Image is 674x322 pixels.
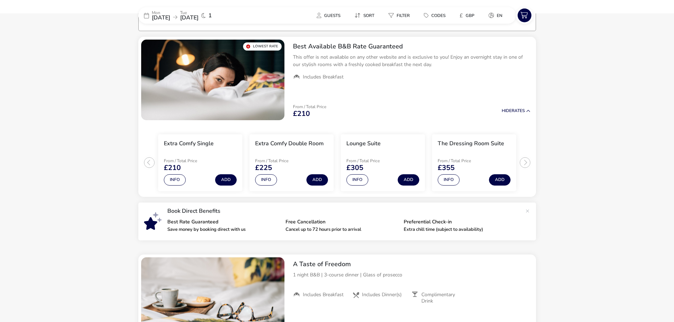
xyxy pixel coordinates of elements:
swiper-slide: 1 / 1 [141,40,284,120]
button: HideRates [502,109,530,113]
p: Preferential Check-in [404,219,516,224]
span: £225 [255,164,272,171]
naf-pibe-menu-bar-item: Sort [349,10,383,21]
span: Includes Breakfast [303,74,344,80]
p: From / Total Price [255,159,305,163]
span: Hide [502,108,512,113]
p: Cancel up to 72 hours prior to arrival [286,227,398,232]
h3: Extra Comfy Double Room [255,140,324,147]
swiper-slide: 2 / 4 [246,131,337,194]
button: Add [398,174,419,186]
naf-pibe-menu-bar-item: Guests [311,10,349,21]
div: Lowest Rate [243,42,282,51]
button: en [483,10,508,21]
button: £GBP [454,10,480,21]
button: Info [346,174,368,186]
p: Mon [152,11,170,15]
swiper-slide: 4 / 4 [428,131,520,194]
span: Filter [397,13,410,18]
button: Add [306,174,328,186]
span: £355 [438,164,455,171]
p: From / Total Price [293,105,326,109]
button: Codes [418,10,451,21]
i: £ [460,12,463,19]
button: Info [164,174,186,186]
button: Info [255,174,277,186]
h3: Lounge Suite [346,140,381,147]
button: Sort [349,10,380,21]
p: Free Cancellation [286,219,398,224]
swiper-slide: 3 / 4 [337,131,428,194]
naf-pibe-menu-bar-item: £GBP [454,10,483,21]
p: From / Total Price [438,159,488,163]
button: Guests [311,10,346,21]
swiper-slide: 1 / 4 [155,131,246,194]
p: 1 night B&B | 3-course dinner | Glass of prosecco [293,271,530,279]
span: £210 [164,164,181,171]
div: Mon[DATE]Tue[DATE]1 [138,7,244,24]
span: en [497,13,502,18]
span: [DATE] [180,14,198,22]
p: From / Total Price [164,159,214,163]
button: Info [438,174,460,186]
button: Add [489,174,511,186]
p: From / Total Price [346,159,397,163]
naf-pibe-menu-bar-item: Codes [418,10,454,21]
span: Includes Breakfast [303,292,344,298]
span: Guests [324,13,340,18]
h2: Best Available B&B Rate Guaranteed [293,42,530,51]
p: Extra chill time (subject to availability) [404,227,516,232]
span: GBP [466,13,474,18]
h3: The Dressing Room Suite [438,140,504,147]
p: Tue [180,11,198,15]
p: Best Rate Guaranteed [167,219,280,224]
span: [DATE] [152,14,170,22]
p: This offer is not available on any other website and is exclusive to you! Enjoy an overnight stay... [293,53,530,68]
button: Add [215,174,237,186]
span: Complimentary Drink [421,292,465,304]
span: £210 [293,110,310,117]
p: Save money by booking direct with us [167,227,280,232]
span: Includes Dinner(s) [362,292,402,298]
naf-pibe-menu-bar-item: en [483,10,511,21]
span: 1 [208,13,212,18]
span: Codes [431,13,445,18]
h2: A Taste of Freedom [293,260,530,268]
p: Book Direct Benefits [167,208,522,214]
span: £305 [346,164,363,171]
naf-pibe-menu-bar-item: Filter [383,10,418,21]
span: Sort [363,13,374,18]
div: A Taste of Freedom1 night B&B | 3-course dinner | Glass of proseccoIncludes BreakfastIncludes Din... [287,254,536,310]
h3: Extra Comfy Single [164,140,214,147]
div: Best Available B&B Rate GuaranteedThis offer is not available on any other website and is exclusi... [287,37,536,86]
button: Filter [383,10,415,21]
